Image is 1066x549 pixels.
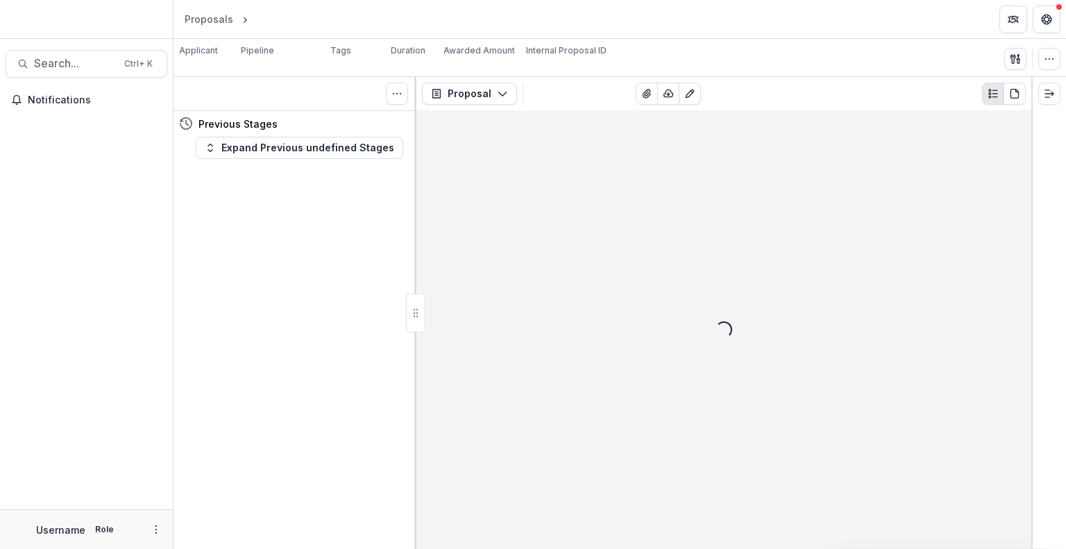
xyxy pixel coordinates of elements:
[148,521,164,538] button: More
[526,44,607,57] p: Internal Proposal ID
[386,83,408,105] button: Toggle View Cancelled Tasks
[121,56,155,71] div: Ctrl + K
[179,44,218,57] p: Applicant
[91,523,118,536] p: Role
[36,523,85,537] p: Username
[198,117,278,131] h4: Previous Stages
[422,83,517,105] button: Proposal
[196,137,403,159] button: Expand Previous undefined Stages
[636,83,658,105] button: View Attached Files
[185,12,233,26] div: Proposals
[1033,6,1060,33] button: Get Help
[1004,83,1026,105] button: PDF view
[330,44,351,57] p: Tags
[179,9,239,29] a: Proposals
[34,57,116,70] span: Search...
[6,89,167,111] button: Notifications
[982,83,1004,105] button: Plaintext view
[1038,83,1060,105] button: Expand right
[999,6,1027,33] button: Partners
[28,94,162,106] span: Notifications
[391,44,425,57] p: Duration
[6,50,167,78] button: Search...
[679,83,701,105] button: Edit as form
[241,44,274,57] p: Pipeline
[443,44,515,57] p: Awarded Amount
[179,9,310,29] nav: breadcrumb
